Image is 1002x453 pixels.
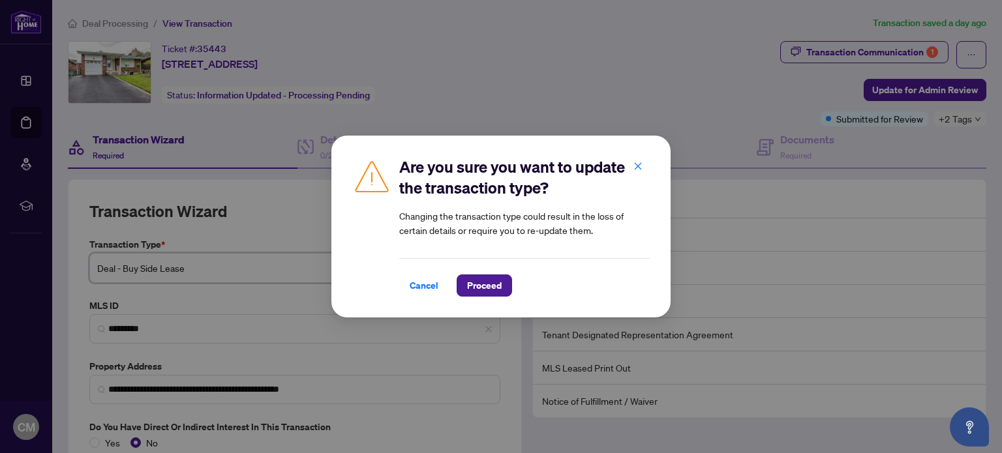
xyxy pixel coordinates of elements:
button: Cancel [399,274,449,297]
article: Changing the transaction type could result in the loss of certain details or require you to re-up... [399,209,650,237]
button: Open asap [950,407,989,446]
span: Proceed [467,275,502,296]
h2: Are you sure you want to update the transaction type? [399,156,650,198]
span: Cancel [410,275,438,296]
button: Proceed [457,274,512,297]
img: Caution Img [352,156,391,196]
span: close [633,162,643,171]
